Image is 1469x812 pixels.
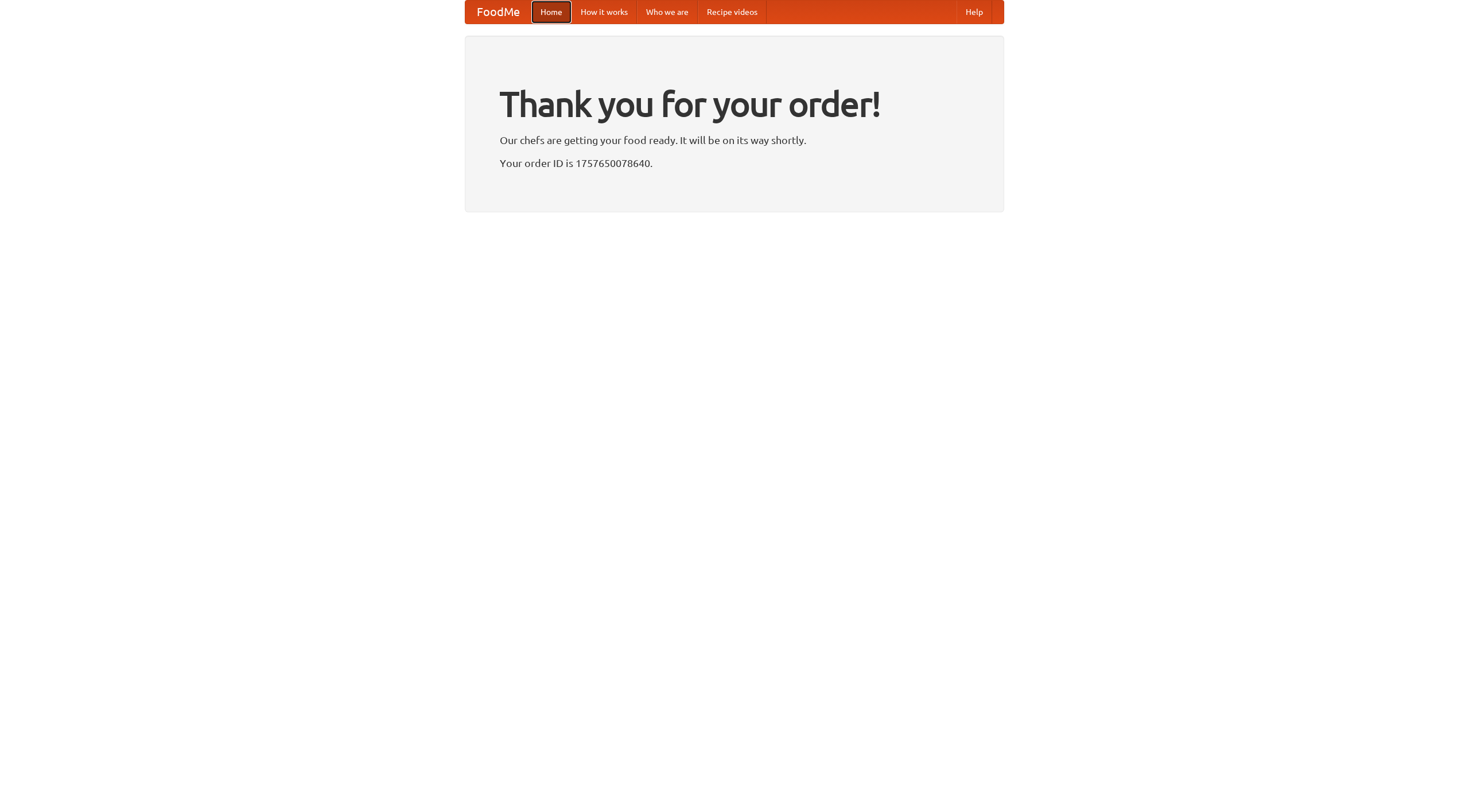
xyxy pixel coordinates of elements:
[637,1,698,24] a: Who we are
[698,1,767,24] a: Recipe videos
[500,131,969,149] p: Our chefs are getting your food ready. It will be on its way shortly.
[465,1,531,24] a: FoodMe
[572,1,637,24] a: How it works
[500,154,969,172] p: Your order ID is 1757650078640.
[531,1,572,24] a: Home
[957,1,992,24] a: Help
[500,76,969,131] h1: Thank you for your order!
